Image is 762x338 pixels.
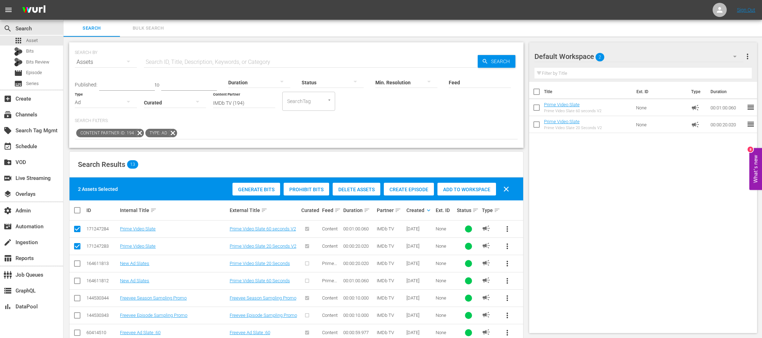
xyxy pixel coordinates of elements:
[395,207,401,213] span: sort
[706,82,749,102] th: Duration
[4,254,12,262] span: Reports
[75,92,137,112] div: Ad
[436,261,455,266] div: None
[120,295,187,301] a: Freevee Season Sampling Promo
[78,160,125,169] span: Search Results
[406,206,434,215] div: Created
[26,48,34,55] span: Bits
[743,52,752,61] span: more_vert
[544,109,601,113] div: Prime Video Slate 60 seconds V2
[436,243,455,249] div: None
[333,183,380,195] button: Delete Assets
[14,47,23,56] div: Bits
[4,206,12,215] span: Admin
[86,243,118,249] div: 171247283
[633,99,689,116] td: None
[743,48,752,65] button: more_vert
[150,207,157,213] span: sort
[482,224,490,233] span: AD
[595,50,604,65] span: 2
[326,97,333,103] button: Open
[503,225,512,233] span: more_vert
[75,82,97,87] span: Published:
[708,116,746,133] td: 00:00:20.020
[120,330,161,335] a: Freevee Ad Slate :60
[457,206,480,215] div: Status
[26,69,42,76] span: Episode
[377,226,394,231] span: IMDb TV
[343,313,375,318] div: 00:00:10.000
[384,183,434,195] button: Create Episode
[503,259,512,268] span: more_vert
[502,185,510,193] span: clear
[127,160,138,169] span: 13
[86,295,118,301] div: 144530344
[343,278,375,283] div: 00:01:00.060
[436,313,455,318] div: None
[343,206,375,215] div: Duration
[4,24,12,33] span: Search
[377,295,394,301] span: IMDb TV
[284,183,329,195] button: Prohibit Bits
[86,330,118,335] div: 60414510
[322,206,341,215] div: Feed
[4,158,12,167] span: VOD
[78,186,118,193] div: 2 Assets Selected
[482,206,497,215] div: Type
[377,243,394,249] span: IMDb TV
[406,261,434,266] div: [DATE]
[708,99,746,116] td: 00:01:00.060
[343,261,375,266] div: 00:00:20.020
[406,295,434,301] div: [DATE]
[503,242,512,251] span: more_vert
[76,129,135,137] span: Content Partner ID: 194
[499,238,516,255] button: more_vert
[687,82,706,102] th: Type
[230,226,296,231] a: Prime Video Slate 60 seconds V2
[4,302,12,311] span: DataPool
[284,187,329,192] span: Prohibit Bits
[472,207,479,213] span: sort
[75,118,518,124] p: Search Filters:
[503,328,512,337] span: more_vert
[14,36,23,45] span: Asset
[4,190,12,198] span: Overlays
[482,328,490,336] span: AD
[232,187,280,192] span: Generate Bits
[120,261,149,266] a: New Ad Slates
[632,82,687,102] th: Ext. ID
[4,95,12,103] span: Create
[499,290,516,307] button: more_vert
[4,174,12,182] span: Live Streaming
[322,278,337,289] span: Prime Video
[322,330,338,335] span: Content
[4,286,12,295] span: GraphQL
[436,226,455,231] div: None
[26,80,39,87] span: Series
[155,82,159,87] span: to
[230,243,296,249] a: Prime Video Slate 20 Seconds V2
[436,207,455,213] div: Ext. ID
[534,47,743,66] div: Default Workspace
[377,261,394,266] span: IMDb TV
[334,207,341,213] span: sort
[17,2,51,18] img: ans4CAIJ8jUAAAAAAAAAAAAAAAAAAAAAAAAgQb4GAAAAAAAAAAAAAAAAAAAAAAAAJMjXAAAAAAAAAAAAAAAAAAAAAAAAgAT5G...
[322,295,338,301] span: Content
[737,7,755,13] a: Sign Out
[746,103,755,111] span: reorder
[691,103,700,112] span: Ad
[68,24,116,32] span: Search
[503,294,512,302] span: more_vert
[75,52,137,72] div: Assets
[544,82,632,102] th: Title
[406,313,434,318] div: [DATE]
[120,313,187,318] a: Freevee Episode Sampling Promo
[437,183,496,195] button: Add to Workspace
[343,330,375,335] div: 00:00:59.977
[4,110,12,119] span: Channels
[322,313,338,318] span: Content
[377,313,394,318] span: IMDb TV
[377,278,394,283] span: IMDb TV
[343,226,375,231] div: 00:01:00.060
[145,129,169,137] span: Type: Ad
